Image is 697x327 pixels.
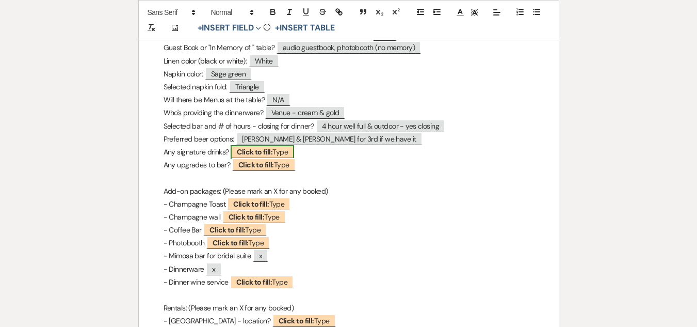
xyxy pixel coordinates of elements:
p: Add-on packages: (Please mark an X for any booked) [164,185,534,198]
b: Click to fill: [237,147,272,157]
p: Selected napkin fold: [164,81,534,94]
b: Click to fill: [236,277,272,287]
p: Selected bar and # of hours - closing for dinner? [164,120,534,133]
b: Click to fill: [238,160,274,169]
span: Header Formats [206,6,257,19]
b: Click to fill: [233,199,269,209]
b: Click to fill: [209,225,245,235]
b: Click to fill: [213,238,248,247]
span: Type [206,236,270,249]
span: Triangle [229,80,265,93]
span: Venue - cream & gold [265,106,346,119]
span: audio guestbook, photobooth (no memory) [277,41,421,54]
p: Who's providing the dinnerware? [164,106,534,119]
span: Type [203,223,267,236]
b: Click to fill: [229,212,264,222]
span: [PERSON_NAME] & [PERSON_NAME] for 3rd if we have it [236,132,422,145]
span: Type [231,145,294,159]
button: Insert Field [194,22,265,34]
p: - Mimosa bar for bridal suite [164,250,534,262]
p: Any signature drinks? [164,146,534,159]
p: Any upgrades to bar? [164,159,534,172]
span: x [253,249,268,262]
span: Alignment [490,6,504,19]
span: x [206,262,221,275]
span: N/A [266,93,290,106]
button: +Insert Table [271,22,338,34]
b: Click to fill: [279,316,314,325]
p: Napkin color: [164,68,534,81]
p: Linen color (black or white): [164,55,534,68]
span: + [275,24,280,32]
span: Type [230,275,294,288]
p: - Dinnerware [164,263,534,276]
p: - Champagne Toast [164,198,534,211]
span: + [198,24,202,32]
span: Type [232,158,296,171]
p: Guest Book or "In Memory of " table? [164,41,534,54]
p: Rentals: (Please mark an X for any booked) [164,302,534,315]
span: Sage green [205,67,252,80]
p: - Photobooth [164,237,534,250]
span: Type [227,197,290,210]
p: Will there be Menus at the table? [164,94,534,106]
span: White [249,54,279,67]
p: Preferred beer options: [164,133,534,146]
span: 4 hour well full & outdoor - yes closing [316,119,446,132]
p: - Coffee Bar [164,224,534,237]
span: Type [272,314,336,327]
span: Type [222,210,286,223]
span: Text Background Color [467,6,482,19]
p: - Dinner wine service [164,276,534,289]
p: - Champagne wall [164,211,534,224]
span: Text Color [453,6,467,19]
